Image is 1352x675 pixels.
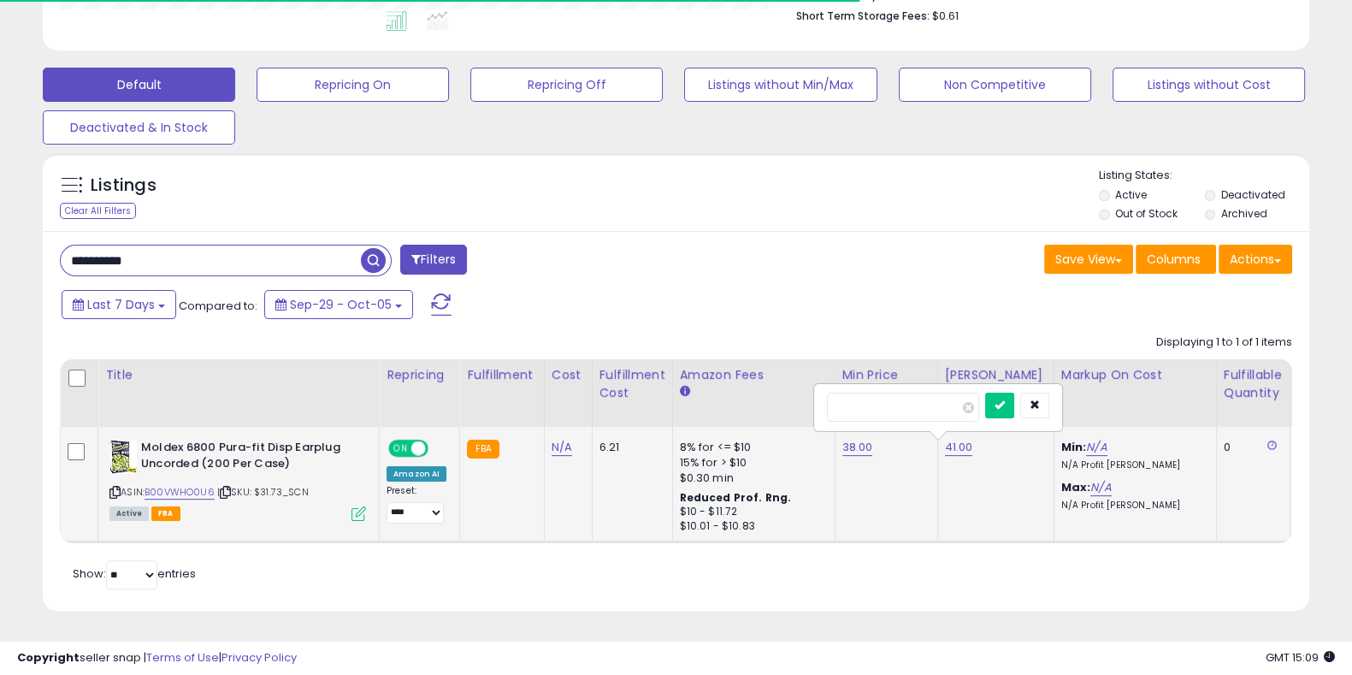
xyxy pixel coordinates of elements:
[680,440,822,455] div: 8% for <= $10
[60,203,136,219] div: Clear All Filters
[680,384,690,400] small: Amazon Fees.
[109,506,149,521] span: All listings currently available for purchase on Amazon
[146,649,219,666] a: Terms of Use
[1224,366,1283,402] div: Fulfillable Quantity
[151,506,180,521] span: FBA
[1086,439,1107,456] a: N/A
[387,466,446,482] div: Amazon AI
[552,439,572,456] a: N/A
[1113,68,1305,102] button: Listings without Cost
[932,8,959,24] span: $0.61
[680,505,822,519] div: $10 - $11.72
[680,471,822,486] div: $0.30 min
[264,290,413,319] button: Sep-29 - Oct-05
[387,485,446,523] div: Preset:
[1220,206,1266,221] label: Archived
[1061,439,1087,455] b: Min:
[945,366,1047,384] div: [PERSON_NAME]
[221,649,297,666] a: Privacy Policy
[1044,245,1133,274] button: Save View
[1061,479,1091,495] b: Max:
[599,440,659,455] div: 6.21
[1219,245,1292,274] button: Actions
[1136,245,1216,274] button: Columns
[390,441,411,456] span: ON
[43,110,235,145] button: Deactivated & In Stock
[899,68,1091,102] button: Non Competitive
[467,366,536,384] div: Fulfillment
[1147,251,1201,268] span: Columns
[43,68,235,102] button: Default
[109,440,366,519] div: ASIN:
[87,296,155,313] span: Last 7 Days
[179,298,257,314] span: Compared to:
[109,440,137,474] img: 41xjQKiUsWL._SL40_.jpg
[91,174,156,198] h5: Listings
[842,366,930,384] div: Min Price
[680,519,822,534] div: $10.01 - $10.83
[1115,187,1147,202] label: Active
[1061,500,1203,512] p: N/A Profit [PERSON_NAME]
[1224,440,1277,455] div: 0
[387,366,452,384] div: Repricing
[552,366,585,384] div: Cost
[1115,206,1178,221] label: Out of Stock
[1090,479,1111,496] a: N/A
[796,9,930,23] b: Short Term Storage Fees:
[467,440,499,459] small: FBA
[1061,459,1203,471] p: N/A Profit [PERSON_NAME]
[145,485,215,500] a: B00VWHO0U6
[17,649,80,666] strong: Copyright
[73,565,196,582] span: Show: entries
[1156,335,1292,351] div: Displaying 1 to 1 of 1 items
[1061,366,1209,384] div: Markup on Cost
[400,245,467,275] button: Filters
[290,296,392,313] span: Sep-29 - Oct-05
[945,439,973,456] a: 41.00
[1099,168,1309,184] p: Listing States:
[680,490,792,505] b: Reduced Prof. Rng.
[1220,187,1284,202] label: Deactivated
[470,68,663,102] button: Repricing Off
[217,485,309,499] span: | SKU: $31.73_SCN
[680,366,828,384] div: Amazon Fees
[426,441,453,456] span: OFF
[1266,649,1335,666] span: 2025-10-13 15:09 GMT
[684,68,877,102] button: Listings without Min/Max
[1054,359,1216,427] th: The percentage added to the cost of goods (COGS) that forms the calculator for Min & Max prices.
[842,439,873,456] a: 38.00
[141,440,349,476] b: Moldex 6800 Pura-fit Disp Earplug Uncorded (200 Per Case)
[105,366,372,384] div: Title
[599,366,665,402] div: Fulfillment Cost
[17,650,297,666] div: seller snap | |
[257,68,449,102] button: Repricing On
[680,455,822,471] div: 15% for > $10
[62,290,176,319] button: Last 7 Days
